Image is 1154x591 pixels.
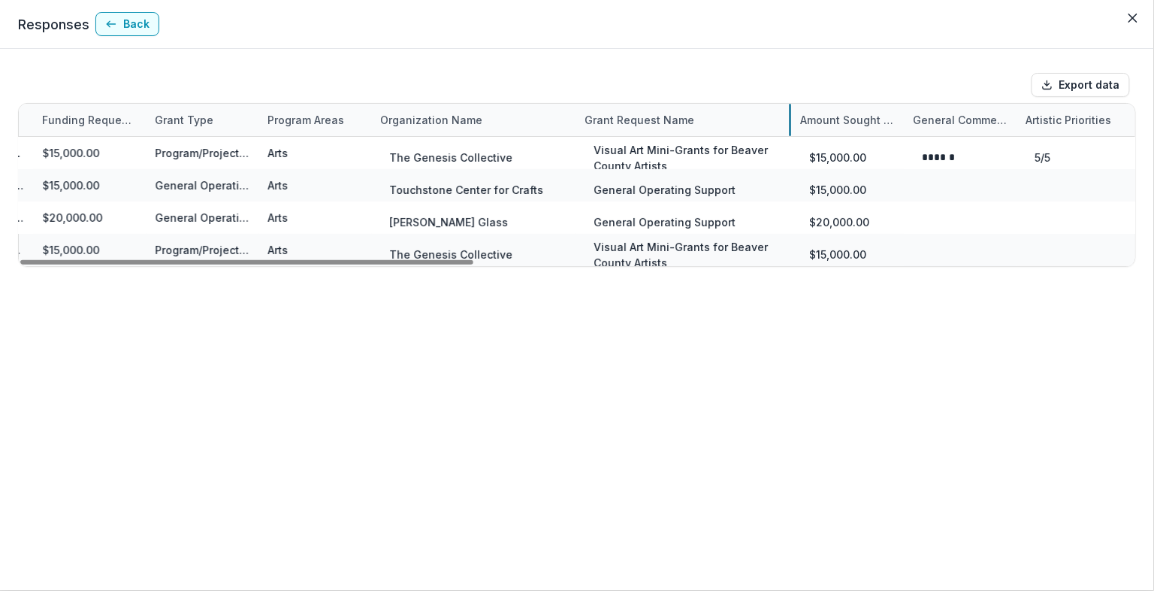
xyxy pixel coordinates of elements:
[267,177,288,193] div: Arts
[42,210,102,226] div: $20,000.00
[267,242,288,258] div: Arts
[42,145,99,161] div: $15,000.00
[33,104,146,136] div: Funding Requested
[809,150,866,165] p: $15,000.00
[155,177,249,193] div: General Operating Support
[1032,73,1130,97] button: Export data
[258,104,371,136] div: Program Areas
[146,104,258,136] div: Grant Type
[155,210,249,226] div: General Operating Support
[809,247,866,262] p: $15,000.00
[904,104,1017,136] div: General Comments
[371,104,575,136] div: Organization Name
[791,104,904,136] div: Amount Sought from the Opportunity Fund
[389,247,512,262] p: The Genesis Collective
[95,12,159,36] button: Back
[155,145,249,161] div: Program/Project Support
[809,214,869,230] p: $20,000.00
[575,104,791,136] div: Grant Request Name
[389,150,512,165] p: The Genesis Collective
[1017,112,1120,128] div: Artistic Priorities
[809,182,866,198] p: $15,000.00
[904,112,1017,128] div: General Comments
[389,214,508,230] p: [PERSON_NAME] Glass
[33,112,146,128] div: Funding Requested
[42,242,99,258] div: $15,000.00
[18,14,89,35] p: Responses
[791,112,904,128] div: Amount Sought from the Opportunity Fund
[267,210,288,226] div: Arts
[155,242,249,258] div: Program/Project Support
[371,112,491,128] div: Organization Name
[258,112,353,128] div: Program Areas
[594,239,773,271] p: Visual Art Mini-Grants for Beaver County Artists
[1017,104,1129,136] div: Artistic Priorities
[594,142,773,174] p: Visual Art Mini-Grants for Beaver County Artists
[146,112,222,128] div: Grant Type
[42,177,99,193] div: $15,000.00
[1035,150,1050,165] p: 5 / 5
[267,145,288,161] div: Arts
[575,112,703,128] div: Grant Request Name
[594,214,736,230] p: General Operating Support
[1121,6,1145,30] button: Close
[389,182,543,198] p: Touchstone Center for Crafts
[594,182,736,198] p: General Operating Support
